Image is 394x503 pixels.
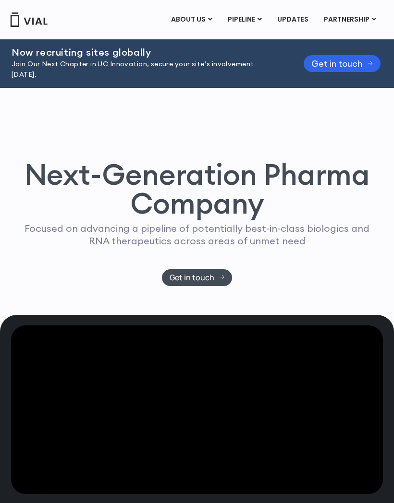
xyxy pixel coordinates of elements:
h2: Now recruiting sites globally [12,47,280,58]
p: Join Our Next Chapter in UC Innovation, secure your site’s involvement [DATE]. [12,59,280,80]
a: Get in touch [162,269,233,286]
span: Get in touch [311,60,362,67]
a: Get in touch [304,55,381,72]
a: PARTNERSHIPMenu Toggle [316,12,384,28]
h1: Next-Generation Pharma Company [19,160,375,217]
a: ABOUT USMenu Toggle [163,12,220,28]
img: Vial Logo [10,12,48,27]
span: Get in touch [170,274,214,281]
a: UPDATES [270,12,316,28]
p: Focused on advancing a pipeline of potentially best-in-class biologics and RNA therapeutics acros... [19,222,375,247]
a: PIPELINEMenu Toggle [220,12,269,28]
